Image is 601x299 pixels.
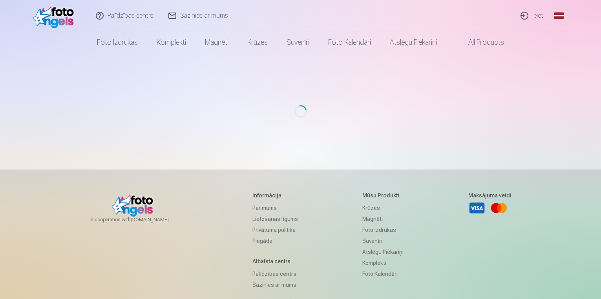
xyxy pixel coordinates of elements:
a: Foto izdrukas [362,224,404,235]
a: Atslēgu piekariņi [362,246,404,257]
a: Komplekti [362,257,404,268]
a: Foto kalendāri [319,31,380,53]
img: /fa1 [33,3,78,28]
span: In cooperation with [90,217,188,223]
h5: Informācija [252,191,298,199]
a: Krūzes [362,202,404,213]
a: Foto kalendāri [362,268,404,279]
a: Privātuma politika [252,224,298,235]
h5: Maksājuma veidi [468,191,511,199]
a: Magnēti [195,31,238,53]
a: Atslēgu piekariņi [380,31,446,53]
a: Magnēti [362,213,404,224]
a: Mastercard [490,199,508,217]
a: Sazinies ar mums [252,279,298,290]
a: Visa [468,199,486,217]
a: Foto izdrukas [88,31,147,53]
a: Piegāde [252,235,298,246]
a: Komplekti [147,31,195,53]
h5: Atbalsta centrs [252,257,298,265]
h5: Mūsu produkti [362,191,404,199]
a: Lietošanas līgums [252,213,298,224]
a: [DOMAIN_NAME] [131,217,188,223]
a: Suvenīri [277,31,319,53]
a: All products [446,31,513,53]
a: Suvenīri [362,235,404,246]
a: Krūzes [238,31,277,53]
a: Palīdzības centrs [252,268,298,279]
a: Par mums [252,202,298,213]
